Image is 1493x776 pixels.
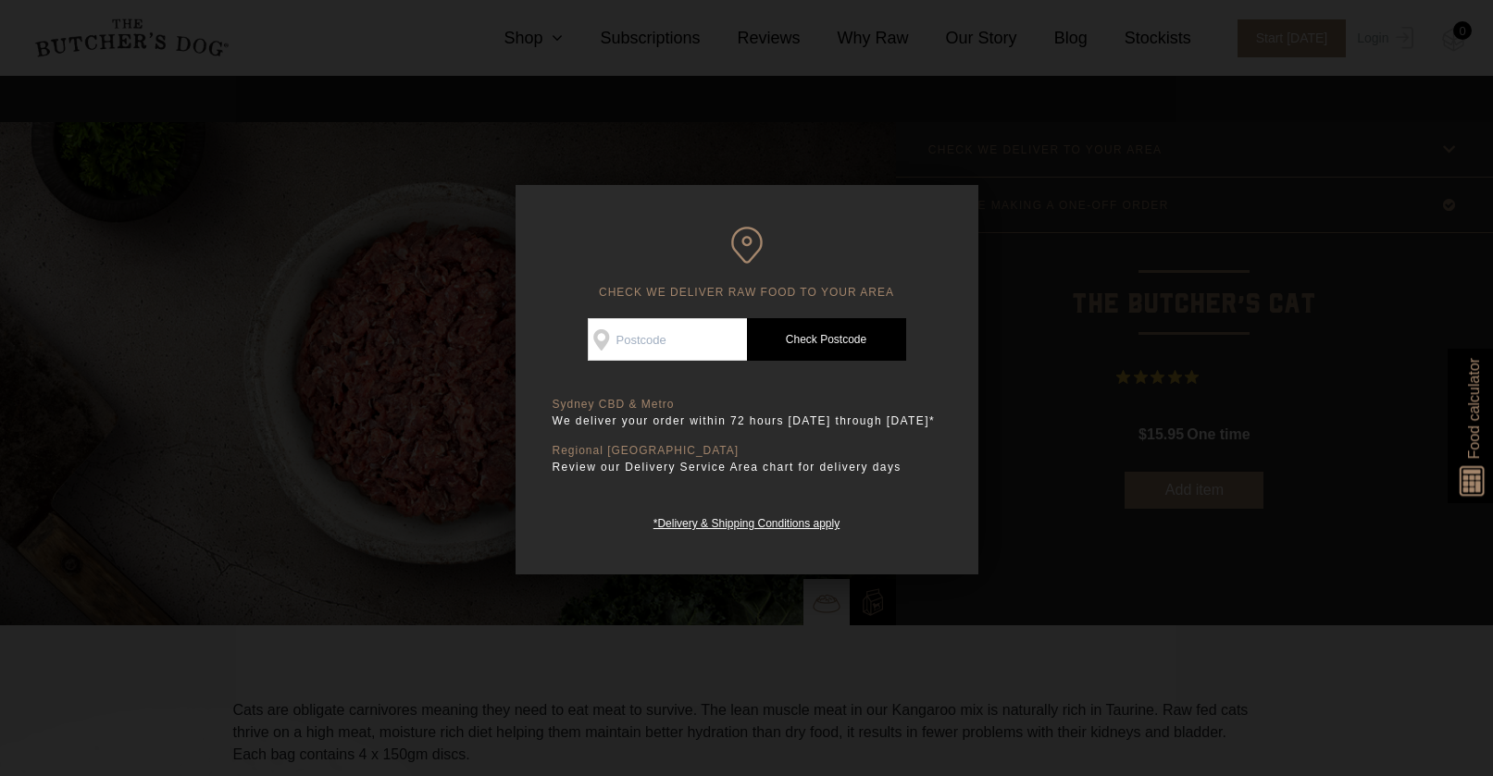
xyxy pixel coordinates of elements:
[553,412,941,430] p: We deliver your order within 72 hours [DATE] through [DATE]*
[747,318,906,361] a: Check Postcode
[653,512,840,530] a: *Delivery & Shipping Conditions apply
[553,398,941,412] p: Sydney CBD & Metro
[553,227,941,300] h6: CHECK WE DELIVER RAW FOOD TO YOUR AREA
[553,458,941,476] p: Review our Delivery Service Area chart for delivery days
[588,318,747,361] input: Postcode
[553,444,941,458] p: Regional [GEOGRAPHIC_DATA]
[1462,358,1485,459] span: Food calculator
